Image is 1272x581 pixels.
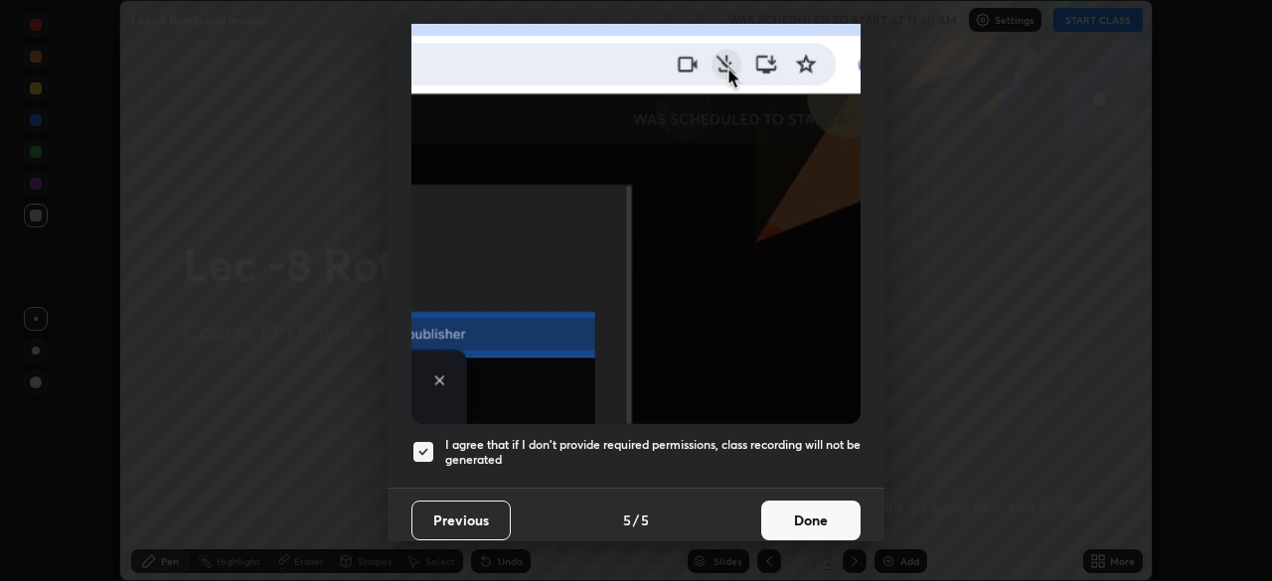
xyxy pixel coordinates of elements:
[411,501,511,540] button: Previous
[623,509,631,530] h4: 5
[633,509,639,530] h4: /
[641,509,649,530] h4: 5
[761,501,861,540] button: Done
[445,437,861,468] h5: I agree that if I don't provide required permissions, class recording will not be generated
